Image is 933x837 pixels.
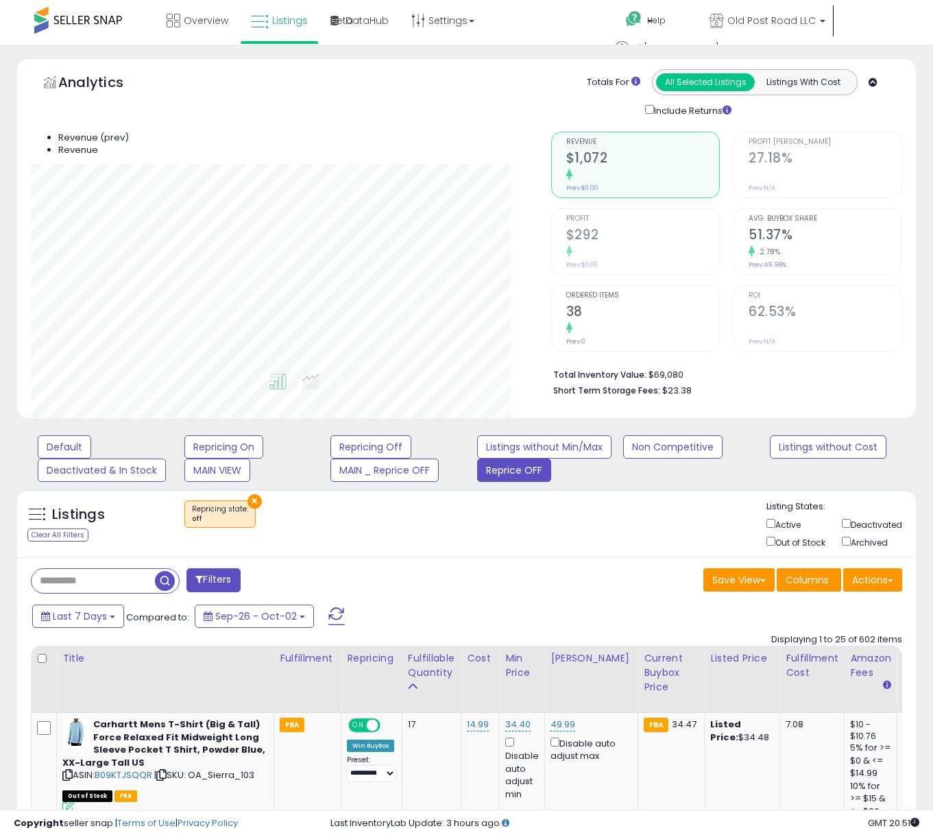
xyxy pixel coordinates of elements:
[184,459,250,482] button: MAIN VIEW
[566,138,719,146] span: Revenue
[62,790,112,802] span: All listings that are currently out of stock and unavailable for purchase on Amazon
[330,817,919,830] div: Last InventoryLab Update: 3 hours ago.
[58,131,129,144] span: Revenue (prev)
[850,718,891,742] div: $10 - $10.76
[195,605,314,628] button: Sep-26 - Oct-02
[749,138,901,146] span: Profit [PERSON_NAME]
[656,73,755,91] button: All Selected Listings
[58,73,150,95] h5: Analytics
[62,718,265,769] b: Carhartt Mens T-Shirt (Big & Tall) Force Relaxed Fit Midweight Long Sleeve Pocket T Shirt, Powder...
[843,568,902,592] button: Actions
[117,816,175,829] a: Terms of Use
[14,816,64,829] strong: Copyright
[754,73,853,91] button: Listings With Cost
[347,651,396,666] div: Repricing
[672,718,696,731] span: 34.47
[710,718,741,744] b: Listed Price:
[247,494,262,509] button: ×
[566,184,598,192] small: Prev: $0.00
[770,435,886,459] button: Listings without Cost
[777,568,841,592] button: Columns
[644,651,699,694] div: Current Buybox Price
[727,14,816,27] span: Old Post Road LLC
[550,735,632,763] div: Disable auto adjust max
[154,768,254,781] span: | SKU: OA_Sierra_103
[280,651,335,666] div: Fulfillment
[749,227,901,245] h2: 51.37%
[347,755,396,783] div: Preset:
[566,304,719,322] h2: 38
[775,537,825,548] label: Out of Stock
[27,529,88,542] div: Clear All Filters
[62,769,268,801] div: ASIN:
[566,292,719,300] span: Ordered Items
[477,435,611,459] button: Listings without Min/Max
[647,14,666,26] span: Help
[644,718,668,732] small: FBA
[505,735,539,801] div: Disable auto adjust min
[566,150,719,169] h2: $1,072
[53,609,107,623] span: Last 7 Days
[477,459,551,482] button: Reprice OFF
[186,568,240,592] button: Filters
[346,14,389,27] span: DataHub
[749,260,786,269] small: Prev: 49.98%
[851,537,888,548] label: Archived
[786,573,829,587] span: Columns
[755,247,781,257] small: 2.78%
[330,435,411,459] button: Repricing Off
[192,504,248,524] span: Repricing state :
[850,780,891,818] div: 10% for >= $15 & <= $20
[749,215,901,223] span: Avg. Buybox Share
[280,718,304,732] small: FBA
[347,740,394,752] div: Win BuyBox
[52,505,105,524] h5: Listings
[749,150,901,169] h2: 27.18%
[786,651,838,680] div: Fulfillment Cost
[749,337,775,345] small: Prev: N/A
[378,720,400,731] span: OFF
[749,292,901,300] span: ROI
[850,651,891,680] div: Amazon Fees
[553,365,892,382] li: $69,080
[272,14,308,27] span: Listings
[408,718,455,731] div: 17
[178,816,238,829] a: Privacy Policy
[710,651,774,666] div: Listed Price
[553,385,660,396] b: Short Term Storage Fees:
[703,568,775,592] button: Save View
[215,609,297,623] span: Sep-26 - Oct-02
[710,718,774,744] div: $34.48
[587,76,640,89] div: Totals For
[615,41,729,69] a: Hi [PERSON_NAME]
[38,435,91,459] button: Default
[883,680,891,692] small: Amazon Fees.
[635,102,764,118] div: Include Returns
[467,718,489,731] a: 14.99
[623,435,723,459] button: Non Competitive
[505,651,539,680] div: Min Price
[766,500,917,513] p: Listing States:
[550,651,632,666] div: [PERSON_NAME]
[38,459,166,482] button: Deactivated & In Stock
[851,519,902,531] label: Deactivated
[566,227,719,245] h2: $292
[14,817,238,830] div: seller snap | |
[566,215,719,223] span: Profit
[749,304,901,322] h2: 62.53%
[330,459,439,482] button: MAIN _ Reprice OFF
[566,337,585,345] small: Prev: 0
[58,143,98,156] span: Revenue
[633,41,719,55] span: Hi [PERSON_NAME]
[192,514,248,524] div: off
[662,384,692,397] span: $23.38
[775,519,801,531] label: Active
[850,742,891,780] div: 5% for >= $0 & <= $14.99
[625,10,642,27] i: Get Help
[126,611,189,624] span: Compared to:
[749,184,775,192] small: Prev: N/A
[868,816,919,829] span: 2025-10-10 20:51 GMT
[32,605,124,628] button: Last 7 Days
[553,369,646,380] b: Total Inventory Value:
[467,651,494,666] div: Cost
